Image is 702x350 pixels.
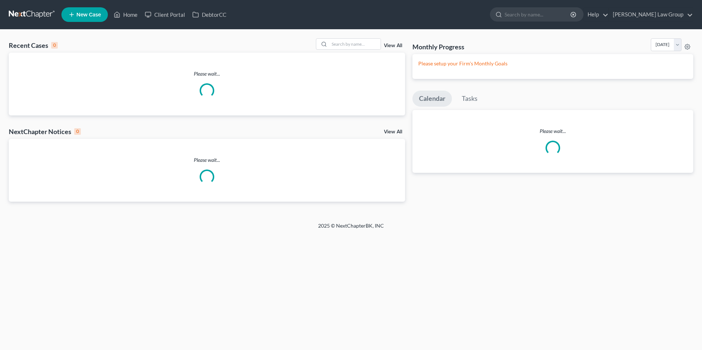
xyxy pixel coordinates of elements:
[412,91,452,107] a: Calendar
[143,222,559,235] div: 2025 © NextChapterBK, INC
[9,127,81,136] div: NextChapter Notices
[110,8,141,21] a: Home
[584,8,608,21] a: Help
[609,8,693,21] a: [PERSON_NAME] Law Group
[74,128,81,135] div: 0
[141,8,189,21] a: Client Portal
[384,43,402,48] a: View All
[418,60,687,67] p: Please setup your Firm's Monthly Goals
[455,91,484,107] a: Tasks
[51,42,58,49] div: 0
[9,70,405,77] p: Please wait...
[189,8,230,21] a: DebtorCC
[412,128,693,135] p: Please wait...
[329,39,381,49] input: Search by name...
[9,156,405,164] p: Please wait...
[9,41,58,50] div: Recent Cases
[412,42,464,51] h3: Monthly Progress
[505,8,571,21] input: Search by name...
[76,12,101,18] span: New Case
[384,129,402,134] a: View All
